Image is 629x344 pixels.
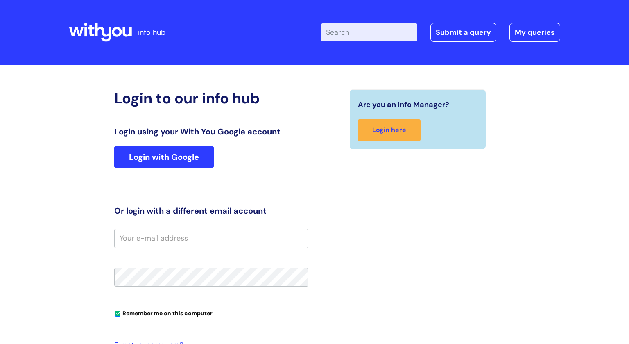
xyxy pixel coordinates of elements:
[114,306,308,319] div: You can uncheck this option if you're logging in from a shared device
[358,98,449,111] span: Are you an Info Manager?
[321,23,417,41] input: Search
[114,206,308,216] h3: Or login with a different email account
[114,89,308,107] h2: Login to our info hub
[114,308,213,317] label: Remember me on this computer
[114,229,308,248] input: Your e-mail address
[115,311,120,317] input: Remember me on this computer
[430,23,496,42] a: Submit a query
[138,26,165,39] p: info hub
[509,23,560,42] a: My queries
[114,146,214,168] a: Login with Google
[358,119,421,141] a: Login here
[114,127,308,137] h3: Login using your With You Google account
